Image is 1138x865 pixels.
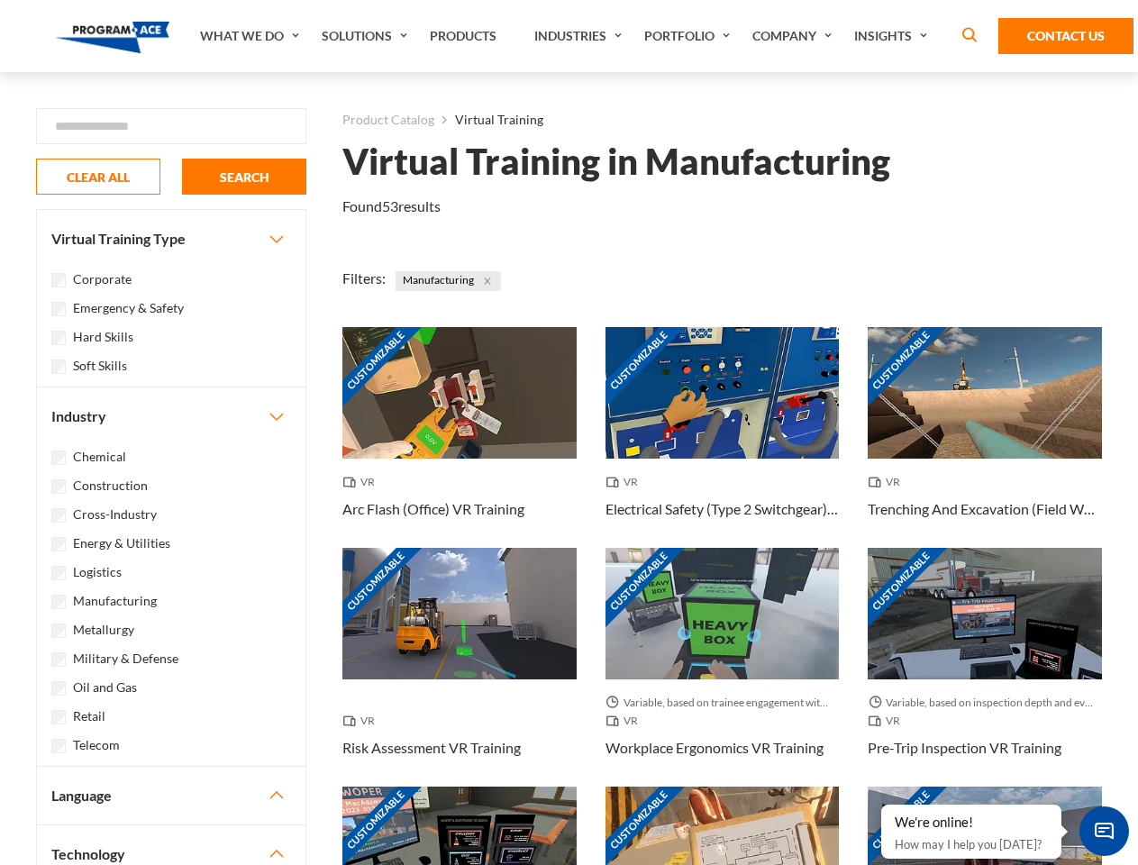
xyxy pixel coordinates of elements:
label: Cross-Industry [73,505,157,524]
span: VR [605,712,645,730]
label: Oil and Gas [73,678,137,697]
label: Hard Skills [73,327,133,347]
button: Close [478,271,497,291]
p: Found results [342,196,441,217]
img: Program-Ace [56,22,170,53]
div: We're online! [895,814,1048,832]
button: Virtual Training Type [37,210,305,268]
label: Chemical [73,447,126,467]
span: VR [868,473,907,491]
label: Construction [73,476,148,496]
label: Manufacturing [73,591,157,611]
a: Product Catalog [342,108,434,132]
h3: Workplace Ergonomics VR Training [605,737,824,759]
span: Variable, based on trainee engagement with exercises. [605,694,840,712]
label: Retail [73,706,105,726]
button: Industry [37,387,305,445]
input: Soft Skills [51,360,66,374]
nav: breadcrumb [342,108,1102,132]
label: Emergency & Safety [73,298,184,318]
input: Telecom [51,739,66,753]
label: Logistics [73,562,122,582]
a: Contact Us [998,18,1133,54]
label: Telecom [73,735,120,755]
input: Energy & Utilities [51,537,66,551]
label: Soft Skills [73,356,127,376]
span: VR [605,473,645,491]
span: VR [342,473,382,491]
h3: Risk Assessment VR Training [342,737,521,759]
button: Language [37,767,305,824]
label: Metallurgy [73,620,134,640]
input: Corporate [51,273,66,287]
li: Virtual Training [434,108,543,132]
label: Corporate [73,269,132,289]
input: Manufacturing [51,595,66,609]
a: Customizable Thumbnail - Electrical Safety (Type 2 Switchgear) VR Training VR Electrical Safety (... [605,327,840,548]
input: Military & Defense [51,652,66,667]
em: 53 [382,197,398,214]
a: Customizable Thumbnail - Arc Flash (Office) VR Training VR Arc Flash (Office) VR Training [342,327,577,548]
p: How may I help you [DATE]? [895,833,1048,855]
button: CLEAR ALL [36,159,160,195]
a: Customizable Thumbnail - Trenching And Excavation (Field Work) VR Training VR Trenching And Excav... [868,327,1102,548]
input: Emergency & Safety [51,302,66,316]
span: VR [868,712,907,730]
h3: Arc Flash (Office) VR Training [342,498,524,520]
label: Military & Defense [73,649,178,669]
input: Metallurgy [51,624,66,638]
input: Construction [51,479,66,494]
span: Chat Widget [1079,806,1129,856]
input: Logistics [51,566,66,580]
a: Customizable Thumbnail - Risk Assessment VR Training VR Risk Assessment VR Training [342,548,577,787]
input: Retail [51,710,66,724]
span: VR [342,712,382,730]
a: Customizable Thumbnail - Pre-Trip Inspection VR Training Variable, based on inspection depth and ... [868,548,1102,787]
input: Oil and Gas [51,681,66,696]
a: Customizable Thumbnail - Workplace Ergonomics VR Training Variable, based on trainee engagement w... [605,548,840,787]
input: Cross-Industry [51,508,66,523]
h3: Pre-Trip Inspection VR Training [868,737,1061,759]
span: Manufacturing [396,271,501,291]
h1: Virtual Training in Manufacturing [342,146,890,178]
h3: Trenching And Excavation (Field Work) VR Training [868,498,1102,520]
input: Hard Skills [51,331,66,345]
label: Energy & Utilities [73,533,170,553]
span: Variable, based on inspection depth and event interaction. [868,694,1102,712]
span: Filters: [342,269,386,287]
input: Chemical [51,451,66,465]
h3: Electrical Safety (Type 2 Switchgear) VR Training [605,498,840,520]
